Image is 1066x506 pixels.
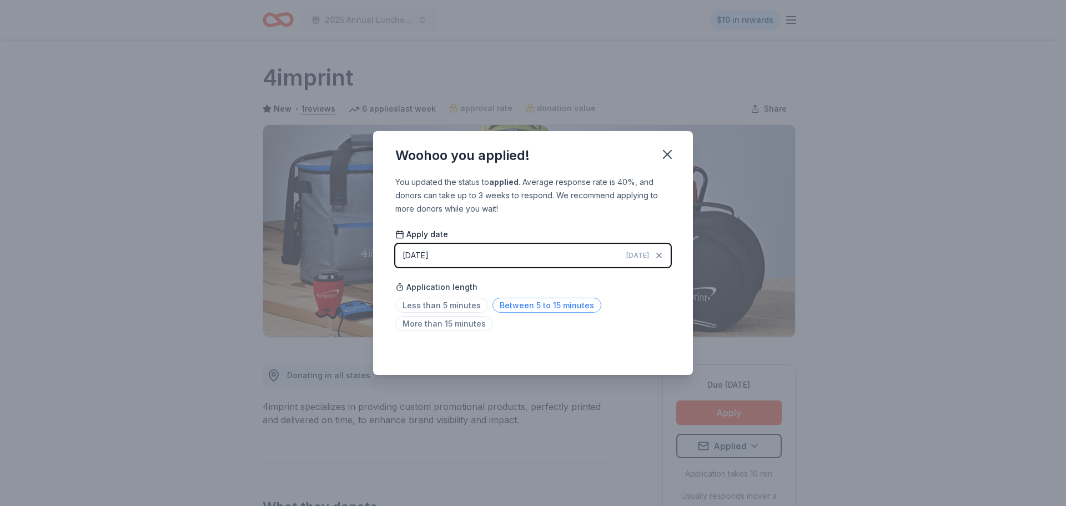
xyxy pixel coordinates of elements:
button: [DATE][DATE] [395,244,671,267]
div: You updated the status to . Average response rate is 40%, and donors can take up to 3 weeks to re... [395,176,671,216]
span: [DATE] [626,251,649,260]
span: Between 5 to 15 minutes [492,298,601,313]
span: Apply date [395,229,448,240]
b: applied [489,177,519,187]
span: Application length [395,280,477,294]
div: Woohoo you applied! [395,147,530,164]
span: More than 15 minutes [395,316,493,331]
div: [DATE] [403,249,429,262]
span: Less than 5 minutes [395,298,488,313]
